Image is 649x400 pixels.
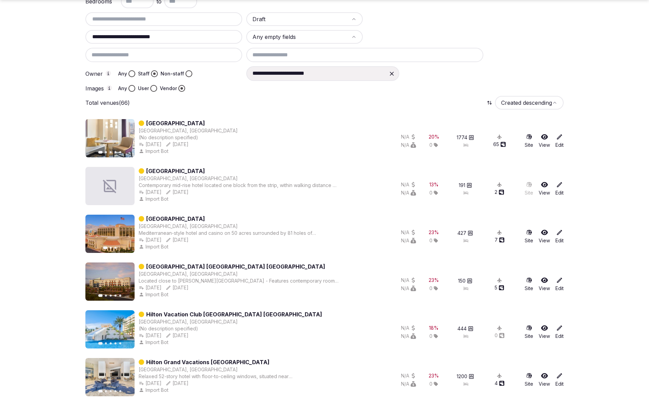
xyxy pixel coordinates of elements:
button: [DATE] [166,237,189,243]
button: N/A [401,325,416,331]
div: Import Bot [139,148,170,155]
label: Non-staff [161,70,184,77]
button: 7 [495,237,505,243]
a: View [539,181,550,196]
img: Featured image for Hilton Grand Vacations Elara Ctr Strip [85,358,135,396]
a: Site [525,229,533,244]
span: 0 [429,285,432,292]
div: [DATE] [139,380,162,387]
a: Edit [555,229,564,244]
button: Go to slide 4 [114,390,116,392]
div: 23 % [429,277,439,284]
div: (No description specified) [139,134,238,141]
div: Mediterranean-style hotel and casino on 50 acres surrounded by 81 holes of championship golf - 10... [139,230,339,237]
button: N/A [401,133,416,140]
button: Import Bot [139,243,170,250]
label: Staff [138,70,150,77]
button: 0 [495,332,505,339]
button: Go to slide 4 [114,295,116,297]
button: Go to slide 3 [114,247,116,249]
a: View [539,229,550,244]
label: User [138,85,149,92]
button: Import Bot [139,387,170,394]
a: Edit [555,181,564,196]
button: 427 [457,230,473,237]
a: Hilton Vacation Club [GEOGRAPHIC_DATA] [GEOGRAPHIC_DATA] [146,310,322,318]
a: Site [525,277,533,292]
button: [DATE] [139,237,162,243]
button: 18% [429,325,439,331]
a: Site [525,181,533,196]
button: 4 [495,380,505,387]
button: Images [107,85,112,91]
a: Edit [555,372,564,387]
span: 0 [429,237,432,244]
button: Go to slide 2 [105,151,107,153]
button: Go to slide 2 [110,247,112,249]
button: 20% [429,133,439,140]
button: Go to slide 4 [114,342,116,344]
button: Site [525,325,533,340]
div: N/A [401,142,416,148]
span: 427 [457,230,466,237]
button: 444 [457,325,473,332]
button: Go to slide 1 [98,151,103,154]
span: 444 [457,325,467,332]
div: (No description specified) [139,325,322,332]
button: [DATE] [166,332,189,339]
button: N/A [401,285,416,292]
div: 20 % [429,133,439,140]
p: Total venues (66) [85,99,130,106]
button: [GEOGRAPHIC_DATA], [GEOGRAPHIC_DATA] [139,127,238,134]
button: 23% [429,277,439,284]
button: Go to slide 1 [98,390,103,392]
div: Import Bot [139,196,170,202]
button: N/A [401,333,416,340]
a: Edit [555,133,564,148]
button: N/A [401,189,416,196]
label: Any [118,70,127,77]
button: [GEOGRAPHIC_DATA], [GEOGRAPHIC_DATA] [139,318,238,325]
button: Go to slide 1 [98,342,103,345]
button: [DATE] [139,284,162,291]
a: View [539,325,550,340]
div: [DATE] [139,141,162,148]
label: Any [118,85,127,92]
button: [GEOGRAPHIC_DATA], [GEOGRAPHIC_DATA] [139,175,238,182]
button: [GEOGRAPHIC_DATA], [GEOGRAPHIC_DATA] [139,366,238,373]
div: 5 [495,284,504,291]
div: N/A [401,372,416,379]
div: 65 [493,141,506,148]
label: Owner [85,71,113,77]
button: [DATE] [166,380,189,387]
div: [DATE] [139,189,162,196]
a: [GEOGRAPHIC_DATA] [146,167,205,175]
button: [DATE] [166,284,189,291]
button: Import Bot [139,339,170,346]
a: Site [525,133,533,148]
img: Featured image for Las Vegas Hilton at Resorts World [85,119,135,157]
button: Import Bot [139,291,170,298]
button: [DATE] [139,332,162,339]
button: 1200 [457,373,474,380]
span: 0 [429,381,432,387]
a: Edit [555,325,564,340]
button: Go to slide 1 [103,246,108,249]
span: 0 [429,142,432,148]
button: Go to slide 4 [114,151,116,153]
button: 191 [459,182,472,189]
